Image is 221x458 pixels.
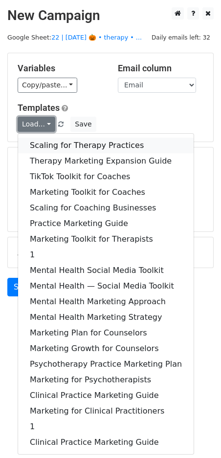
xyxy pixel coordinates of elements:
[18,325,194,341] a: Marketing Plan for Counselors
[18,169,194,185] a: TikTok Toolkit for Coaches
[18,200,194,216] a: Scaling for Coaching Businesses
[148,34,214,41] a: Daily emails left: 32
[18,403,194,419] a: Marketing for Clinical Practitioners
[118,63,203,74] h5: Email column
[18,117,55,132] a: Load...
[51,34,142,41] a: 22 | [DATE] 🎃 • therapy • ...
[18,419,194,435] a: 1
[18,231,194,247] a: Marketing Toolkit for Therapists
[18,138,194,153] a: Scaling for Therapy Practices
[18,78,77,93] a: Copy/paste...
[18,63,103,74] h5: Variables
[18,263,194,278] a: Mental Health Social Media Toolkit
[18,185,194,200] a: Marketing Toolkit for Coaches
[18,153,194,169] a: Therapy Marketing Expansion Guide
[18,356,194,372] a: Psychotherapy Practice Marketing Plan
[172,411,221,458] iframe: Chat Widget
[18,278,194,294] a: Mental Health — Social Media Toolkit
[18,294,194,310] a: Mental Health Marketing Approach
[18,372,194,388] a: Marketing for Psychotherapists
[18,103,60,113] a: Templates
[7,278,40,296] a: Send
[7,7,214,24] h2: New Campaign
[7,34,142,41] small: Google Sheet:
[18,310,194,325] a: Mental Health Marketing Strategy
[70,117,96,132] button: Save
[18,388,194,403] a: Clinical Practice Marketing Guide
[18,341,194,356] a: Marketing Growth for Counselors
[18,216,194,231] a: Practice Marketing Guide
[18,247,194,263] a: 1
[148,32,214,43] span: Daily emails left: 32
[18,435,194,450] a: Clinical Practice Marketing Guide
